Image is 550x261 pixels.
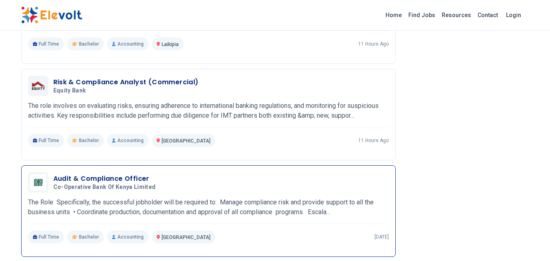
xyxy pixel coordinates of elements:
a: Contact [474,9,501,22]
iframe: Chat Widget [509,222,550,261]
span: Bachelor [79,41,99,47]
a: Resources [438,9,474,22]
p: Full Time [28,134,64,147]
span: [GEOGRAPHIC_DATA] [162,235,210,240]
h3: Audit & Compliance Officer [53,174,159,184]
span: Laikipia [162,42,179,47]
span: Co-operative Bank of Kenya Limited [53,184,156,191]
img: Equity Bank [30,80,46,92]
p: 11 hours ago [358,41,389,47]
p: Full Time [28,230,64,243]
p: Accounting [107,230,149,243]
p: Accounting [107,37,149,50]
img: Elevolt [21,7,82,24]
span: [GEOGRAPHIC_DATA] [162,138,210,144]
h3: Risk & Compliance Analyst (Commercial) [53,77,199,87]
span: Bachelor [79,137,99,144]
a: Find Jobs [405,9,438,22]
a: Home [382,9,405,22]
img: Co-operative Bank of Kenya Limited [30,174,46,191]
p: The Role Specifically, the successful jobholder will be required to: Manage compliance risk and p... [28,197,389,217]
p: Accounting [107,134,149,147]
span: Bachelor [79,234,99,240]
span: Equity Bank [53,87,86,94]
a: Co-operative Bank of Kenya LimitedAudit & Compliance OfficerCo-operative Bank of Kenya LimitedThe... [28,172,389,243]
a: Equity BankRisk & Compliance Analyst (Commercial)Equity BankThe role involves on evaluating risks... [28,76,389,147]
p: The role involves on evaluating risks, ensuring adherence to international banking regulations, a... [28,101,389,121]
p: [DATE] [375,234,389,240]
a: Login [501,7,526,23]
p: Full Time [28,37,64,50]
p: 11 hours ago [358,137,389,144]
